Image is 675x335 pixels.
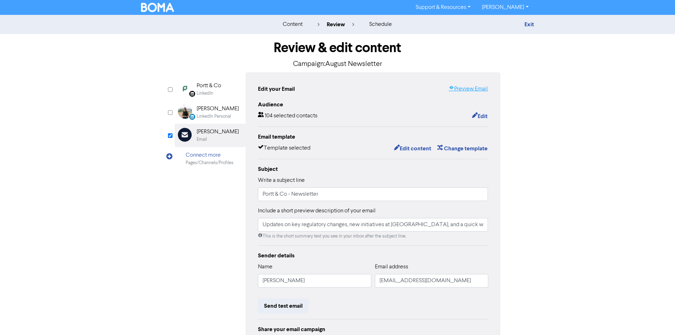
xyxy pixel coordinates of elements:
[258,207,376,215] label: Include a short preview description of your email
[197,113,231,120] div: LinkedIn Personal
[258,144,310,153] div: Template selected
[178,105,192,119] img: LinkedinPersonal
[258,133,488,141] div: Email template
[369,20,392,29] div: schedule
[472,112,488,121] button: Edit
[524,21,534,28] a: Exit
[141,3,174,12] img: BOMA Logo
[476,2,534,13] a: [PERSON_NAME]
[175,147,246,170] div: Connect morePages/Channels/Profiles
[175,101,246,124] div: LinkedinPersonal [PERSON_NAME]LinkedIn Personal
[394,144,432,153] button: Edit content
[178,82,192,96] img: Linkedin
[197,128,239,136] div: [PERSON_NAME]
[258,100,488,109] div: Audience
[175,78,246,101] div: Linkedin Portt & CoLinkedIn
[258,251,488,260] div: Sender details
[375,263,408,271] label: Email address
[258,325,488,334] div: Share your email campaign
[175,59,501,69] p: Campaign: August Newsletter
[258,112,317,121] div: 104 selected contacts
[186,160,234,166] div: Pages/Channels/Profiles
[258,85,295,93] div: Edit your Email
[437,144,488,153] button: Change template
[449,85,488,93] a: Preview Email
[258,298,309,313] button: Send test email
[410,2,476,13] a: Support & Resources
[197,90,213,97] div: LinkedIn
[186,151,234,160] div: Connect more
[197,136,207,143] div: Email
[317,20,354,29] div: review
[258,233,488,240] div: This is the short summary text you see in your inbox after the subject line.
[283,20,303,29] div: content
[258,176,305,185] label: Write a subject line
[197,82,221,90] div: Portt & Co
[640,301,675,335] iframe: Chat Widget
[175,40,501,56] h1: Review & edit content
[197,105,239,113] div: [PERSON_NAME]
[258,165,488,173] div: Subject
[258,263,272,271] label: Name
[175,124,246,147] div: [PERSON_NAME]Email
